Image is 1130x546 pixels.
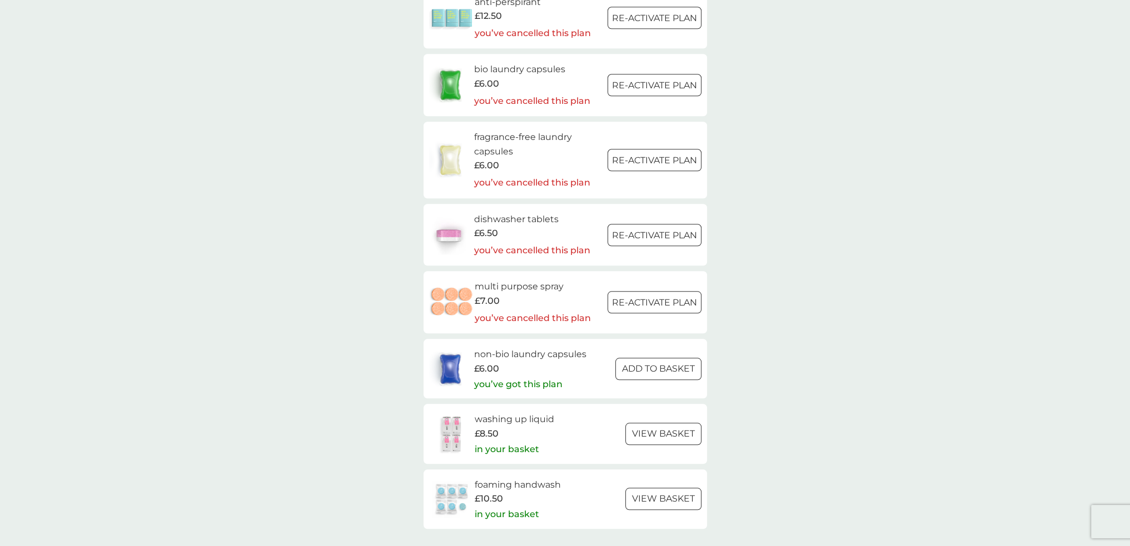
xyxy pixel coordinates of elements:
p: you’ve cancelled this plan [475,26,591,41]
span: £6.50 [474,226,498,241]
p: in your basket [475,442,539,457]
button: Re-activate Plan [608,149,701,171]
p: you’ve cancelled this plan [474,243,590,258]
h6: dishwasher tablets [474,212,590,227]
span: £8.50 [475,427,499,441]
p: ADD TO BASKET [622,362,695,376]
button: view basket [625,423,701,445]
button: Re-activate Plan [608,74,701,96]
img: washing up liquid [429,414,475,453]
span: £10.50 [475,492,503,506]
button: ADD TO BASKET [615,358,701,380]
p: Re-activate Plan [612,153,697,168]
button: view basket [625,488,701,510]
p: you’ve cancelled this plan [475,311,591,325]
img: bio laundry capsules [429,66,471,104]
span: £7.00 [475,294,500,308]
h6: fragrance-free laundry capsules [474,130,607,158]
img: non-bio laundry capsules [429,349,471,388]
span: £6.00 [474,77,499,91]
img: fragrance-free laundry capsules [429,141,471,179]
h6: foaming handwash [475,478,561,492]
p: you’ve got this plan [474,377,562,392]
span: £6.00 [474,362,499,376]
h6: non-bio laundry capsules [474,347,586,362]
h6: bio laundry capsules [474,62,590,77]
p: Re-activate Plan [612,78,697,93]
h6: washing up liquid [475,412,554,427]
button: Re-activate Plan [608,224,701,246]
p: you’ve cancelled this plan [474,176,607,190]
p: Re-activate Plan [612,295,697,310]
p: in your basket [475,507,539,522]
p: Re-activate Plan [612,228,697,243]
button: Re-activate Plan [608,291,701,313]
p: view basket [632,492,695,506]
p: you’ve cancelled this plan [474,94,590,108]
h6: multi purpose spray [475,279,591,294]
img: dishwasher tablets [429,216,468,254]
p: Re-activate Plan [612,11,697,26]
img: foaming handwash [429,479,475,518]
img: multi purpose spray [429,283,475,322]
p: view basket [632,427,695,441]
button: Re-activate Plan [608,7,701,29]
span: £12.50 [475,9,502,23]
span: £6.00 [474,158,499,173]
